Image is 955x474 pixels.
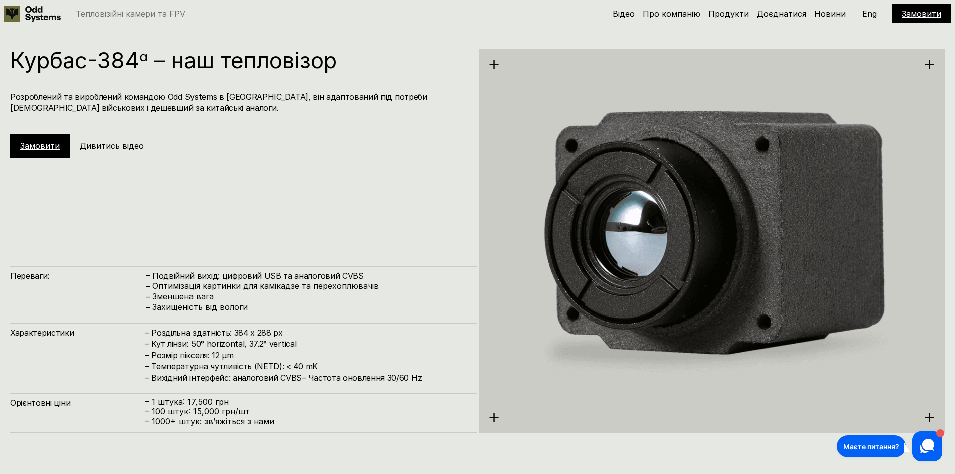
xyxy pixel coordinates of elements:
h4: Переваги: [10,270,145,281]
p: – 1 штука: 17,500 грн [145,397,467,407]
a: Замовити [20,141,60,151]
a: Продукти [708,9,749,19]
p: Eng [862,10,877,18]
h4: – [146,270,150,281]
p: Оптимізація картинки для камікадзе та перехоплювачів [152,281,467,291]
h4: – [146,281,150,292]
p: Захищеність від вологи [152,302,467,312]
a: Відео [613,9,635,19]
a: Замовити [902,9,941,19]
h4: Характеристики [10,327,145,338]
h4: – [146,291,150,302]
h4: – Роздільна здатність: 384 x 288 px – Кут лінзи: 50° horizontal, 37.2° vertical – Розмір пікселя:... [145,327,467,383]
iframe: HelpCrunch [834,429,945,464]
h4: – [146,302,150,313]
a: Доєднатися [757,9,806,19]
a: Новини [814,9,846,19]
p: Тепловізійні камери та FPV [76,10,185,18]
h4: Розроблений та вироблений командою Odd Systems в [GEOGRAPHIC_DATA], він адаптований під потреби [... [10,91,467,114]
p: – 100 штук: 15,000 грн/шт [145,407,467,416]
h4: Орієнтовні ціни [10,397,145,408]
a: Про компанію [643,9,700,19]
h5: Дивитись відео [80,140,144,151]
p: – ⁠1000+ штук: звʼяжіться з нами [145,417,467,426]
h1: Курбас-384ᵅ – наш тепловізор [10,49,467,71]
p: Зменшена вага [152,292,467,301]
h4: Подвійний вихід: цифровий USB та аналоговий CVBS [152,270,467,281]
